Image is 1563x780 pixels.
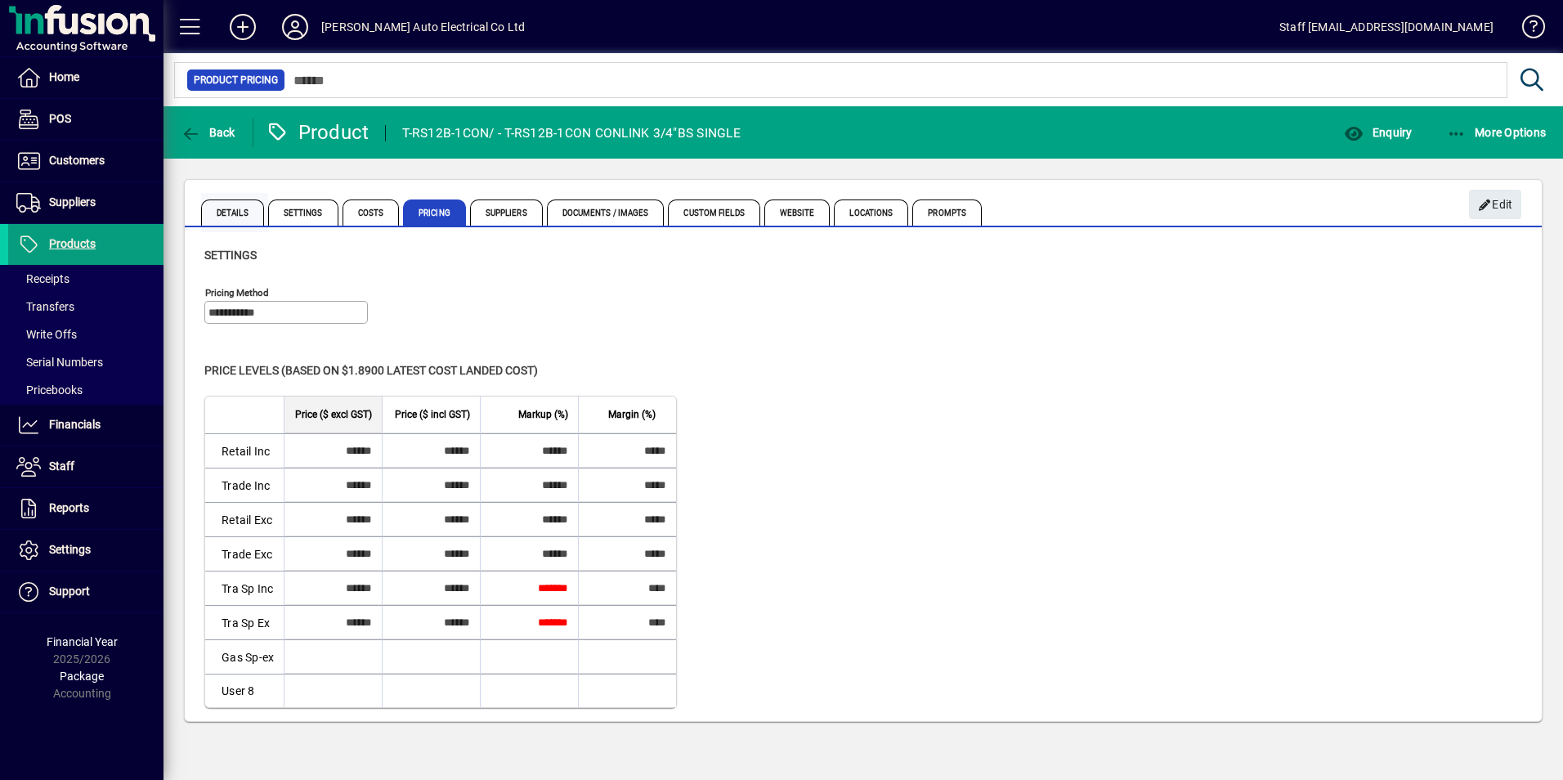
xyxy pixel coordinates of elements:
[268,199,338,226] span: Settings
[205,605,284,639] td: Tra Sp Ex
[49,501,89,514] span: Reports
[547,199,665,226] span: Documents / Images
[1469,190,1521,219] button: Edit
[518,406,568,424] span: Markup (%)
[49,70,79,83] span: Home
[201,199,264,226] span: Details
[49,112,71,125] span: POS
[834,199,908,226] span: Locations
[1447,126,1547,139] span: More Options
[181,126,235,139] span: Back
[1340,118,1416,147] button: Enquiry
[49,543,91,556] span: Settings
[49,237,96,250] span: Products
[8,530,163,571] a: Settings
[49,195,96,208] span: Suppliers
[177,118,240,147] button: Back
[16,272,69,285] span: Receipts
[8,141,163,182] a: Customers
[8,572,163,612] a: Support
[49,459,74,473] span: Staff
[16,356,103,369] span: Serial Numbers
[49,418,101,431] span: Financials
[266,119,369,146] div: Product
[269,12,321,42] button: Profile
[194,72,278,88] span: Product Pricing
[8,321,163,348] a: Write Offs
[1344,126,1412,139] span: Enquiry
[205,571,284,605] td: Tra Sp Inc
[205,287,269,298] mat-label: Pricing method
[8,99,163,140] a: POS
[8,376,163,404] a: Pricebooks
[403,199,466,226] span: Pricing
[402,120,741,146] div: T-RS12B-1CON/ - T-RS12B-1CON CONLINK 3/4"BS SINGLE
[8,293,163,321] a: Transfers
[1478,191,1513,218] span: Edit
[764,199,831,226] span: Website
[60,670,104,683] span: Package
[16,383,83,397] span: Pricebooks
[608,406,656,424] span: Margin (%)
[1510,3,1543,56] a: Knowledge Base
[8,446,163,487] a: Staff
[1443,118,1551,147] button: More Options
[8,182,163,223] a: Suppliers
[204,249,257,262] span: Settings
[8,488,163,529] a: Reports
[205,433,284,468] td: Retail Inc
[912,199,982,226] span: Prompts
[49,585,90,598] span: Support
[49,154,105,167] span: Customers
[668,199,759,226] span: Custom Fields
[343,199,400,226] span: Costs
[8,405,163,446] a: Financials
[8,265,163,293] a: Receipts
[295,406,372,424] span: Price ($ excl GST)
[470,199,543,226] span: Suppliers
[395,406,470,424] span: Price ($ incl GST)
[16,300,74,313] span: Transfers
[205,468,284,502] td: Trade Inc
[204,364,538,377] span: Price levels (based on $1.8900 Latest cost landed cost)
[205,502,284,536] td: Retail Exc
[205,639,284,674] td: Gas Sp-ex
[321,14,525,40] div: [PERSON_NAME] Auto Electrical Co Ltd
[205,674,284,707] td: User 8
[8,57,163,98] a: Home
[47,635,118,648] span: Financial Year
[205,536,284,571] td: Trade Exc
[217,12,269,42] button: Add
[8,348,163,376] a: Serial Numbers
[16,328,77,341] span: Write Offs
[163,118,253,147] app-page-header-button: Back
[1279,14,1494,40] div: Staff [EMAIL_ADDRESS][DOMAIN_NAME]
